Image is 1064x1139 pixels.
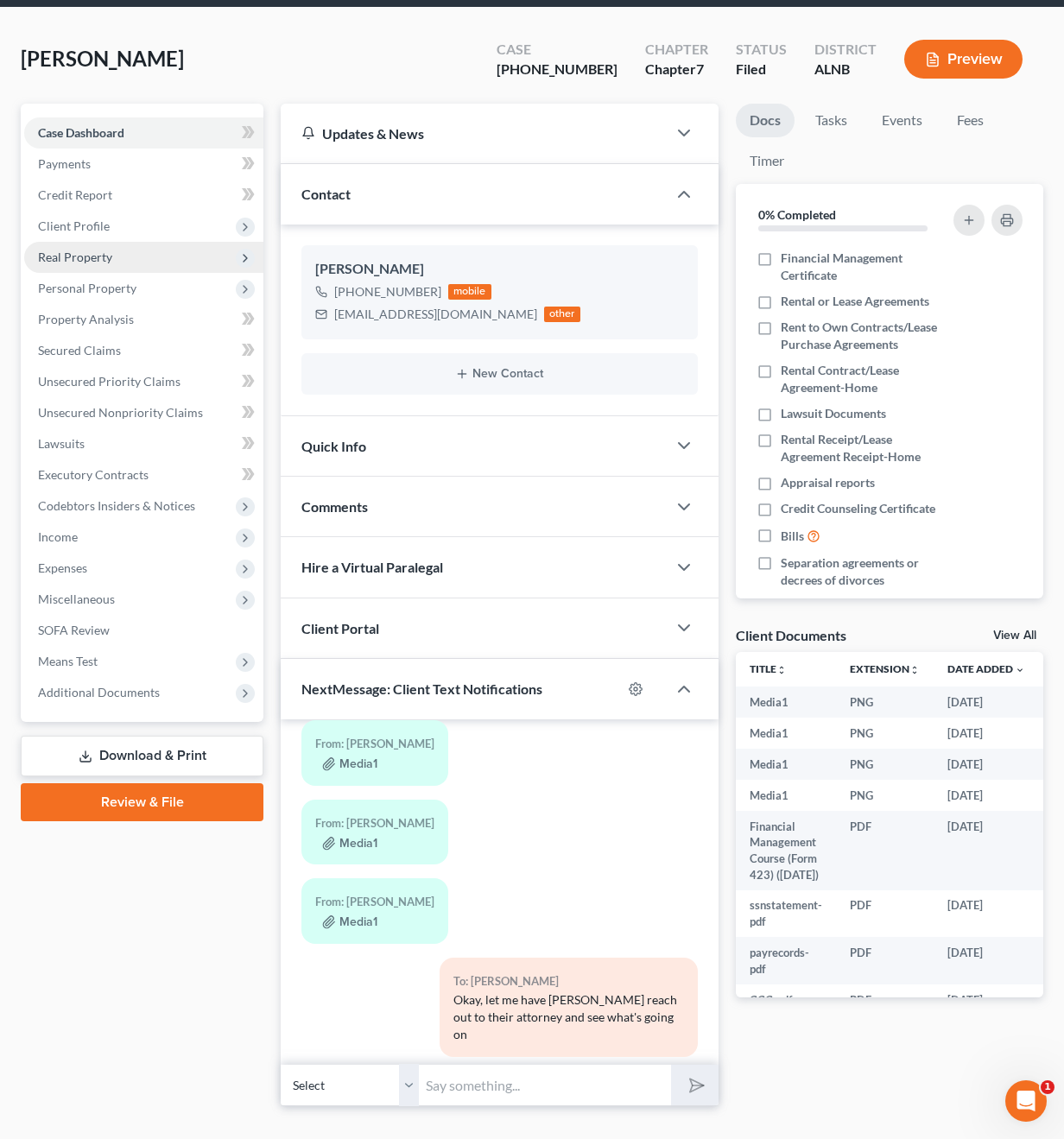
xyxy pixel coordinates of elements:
i: expand_more [1015,665,1025,675]
span: Appraisal reports [781,474,875,491]
span: Means Test [38,654,98,668]
span: Rental Receipt/Lease Agreement Receipt-Home [781,431,952,465]
td: PNG [836,749,934,780]
button: Preview [904,40,1023,79]
span: Miscellaneous [38,592,115,606]
a: Date Added expand_more [947,662,1025,675]
iframe: Intercom live chat [1005,1080,1047,1122]
td: Media1 [736,718,836,749]
span: Codebtors Insiders & Notices [38,498,195,513]
span: Secured Claims [38,343,121,358]
td: PDF [836,811,934,890]
div: [PERSON_NAME] [315,259,684,280]
td: Media1 [736,780,836,811]
span: Unsecured Nonpriority Claims [38,405,203,420]
td: [DATE] [934,780,1039,811]
span: Comments [301,498,368,515]
span: SOFA Review [38,623,110,637]
span: Contact [301,186,351,202]
td: Media1 [736,749,836,780]
a: Lawsuits [24,428,263,459]
a: Payments [24,149,263,180]
div: Chapter [645,60,708,79]
span: 7 [696,60,704,77]
span: Lawsuits [38,436,85,451]
div: Status [736,40,787,60]
i: unfold_more [909,665,920,675]
div: ALNB [814,60,877,79]
span: Client Portal [301,620,379,636]
button: Media1 [322,837,377,851]
input: Say something... [419,1064,671,1106]
strong: 0% Completed [758,207,836,222]
a: Events [868,104,936,137]
span: Expenses [38,560,87,575]
div: From: [PERSON_NAME] [315,892,434,912]
span: Lawsuit Documents [781,405,886,422]
td: Financial Management Course (Form 423) ([DATE]) [736,811,836,890]
div: [PHONE_NUMBER] [334,283,441,301]
span: [PERSON_NAME] [21,46,184,71]
span: Real Property [38,250,112,264]
a: Fees [943,104,998,137]
button: Media1 [322,757,377,771]
span: NextMessage: Client Text Notifications [301,680,542,697]
div: Updates & News [301,124,646,142]
td: [DATE] [934,937,1039,984]
span: Executory Contracts [38,467,149,482]
td: [DATE] [934,749,1039,780]
div: Okay, let me have [PERSON_NAME] reach out to their attorney and see what's going on [453,991,684,1043]
td: [DATE] [934,687,1039,718]
span: Personal Property [38,281,136,295]
span: Credit Counseling Certificate [781,500,935,517]
td: payrecords-pdf [736,937,836,984]
td: [DATE] [934,718,1039,749]
span: Pay advices [781,598,843,615]
td: Media1 [736,687,836,718]
a: Extensionunfold_more [850,662,920,675]
a: Executory Contracts [24,459,263,490]
a: Review & File [21,783,263,821]
a: Docs [736,104,795,137]
span: Credit Report [38,187,112,202]
span: Financial Management Certificate [781,250,952,284]
button: Media1 [322,915,377,929]
a: Download & Print [21,736,263,776]
div: To: [PERSON_NAME] [453,971,684,991]
a: Secured Claims [24,335,263,366]
a: Timer [736,144,798,178]
span: 1 [1041,1080,1054,1094]
div: [EMAIL_ADDRESS][DOMAIN_NAME] [334,306,537,323]
div: mobile [448,284,491,300]
td: [DATE] [934,984,1039,1016]
span: Rent to Own Contracts/Lease Purchase Agreements [781,319,952,353]
td: [DATE] [934,811,1039,890]
a: Tasks [801,104,861,137]
span: Income [38,529,78,544]
div: District [814,40,877,60]
a: Case Dashboard [24,117,263,149]
span: Client Profile [38,218,110,233]
span: Rental or Lease Agreements [781,293,929,310]
td: PNG [836,687,934,718]
td: PDF [836,984,934,1016]
div: [PHONE_NUMBER] [497,60,617,79]
div: Filed [736,60,787,79]
td: [DATE] [934,890,1039,938]
td: PNG [836,780,934,811]
td: CCC-pdf [736,984,836,1016]
span: Hire a Virtual Paralegal [301,559,443,575]
td: PNG [836,718,934,749]
a: Property Analysis [24,304,263,335]
i: unfold_more [776,665,787,675]
a: Unsecured Priority Claims [24,366,263,397]
td: ssnstatement-pdf [736,890,836,938]
div: From: [PERSON_NAME] [315,813,434,833]
td: PDF [836,937,934,984]
div: other [544,307,580,322]
span: Payments [38,156,91,171]
a: View All [993,630,1036,642]
span: Case Dashboard [38,125,124,140]
td: PDF [836,890,934,938]
span: Quick Info [301,438,366,454]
